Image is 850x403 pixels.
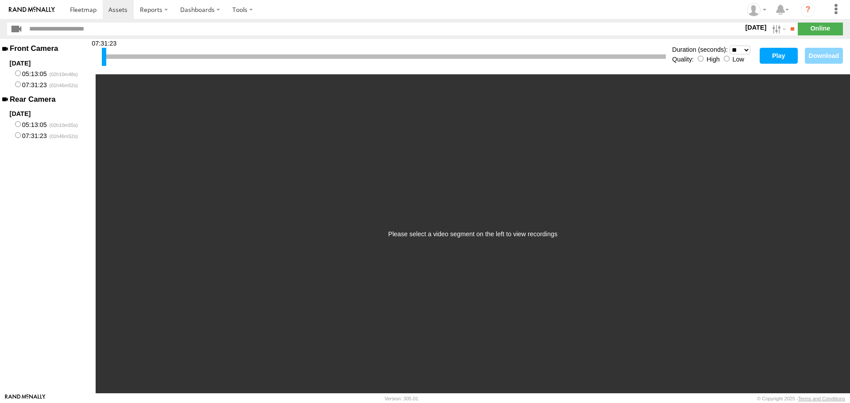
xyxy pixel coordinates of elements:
[92,40,116,51] div: 07:31:23
[15,81,21,87] input: 07:31:23
[672,46,728,53] label: Duration (seconds):
[743,23,768,32] label: [DATE]
[744,3,769,16] div: Nathan Stone
[5,394,46,403] a: Visit our Website
[15,121,21,127] input: 05:13:05
[757,396,845,401] div: © Copyright 2025 -
[707,56,720,63] label: High
[9,7,55,13] img: rand-logo.svg
[801,3,815,17] i: ?
[733,56,744,63] label: Low
[760,48,798,64] button: Play
[15,132,21,138] input: 07:31:23
[798,396,845,401] a: Terms and Conditions
[388,230,557,238] div: Please select a video segment on the left to view recordings
[385,396,418,401] div: Version: 305.01
[672,56,694,63] label: Quality:
[769,23,788,35] label: Search Filter Options
[15,70,21,76] input: 05:13:05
